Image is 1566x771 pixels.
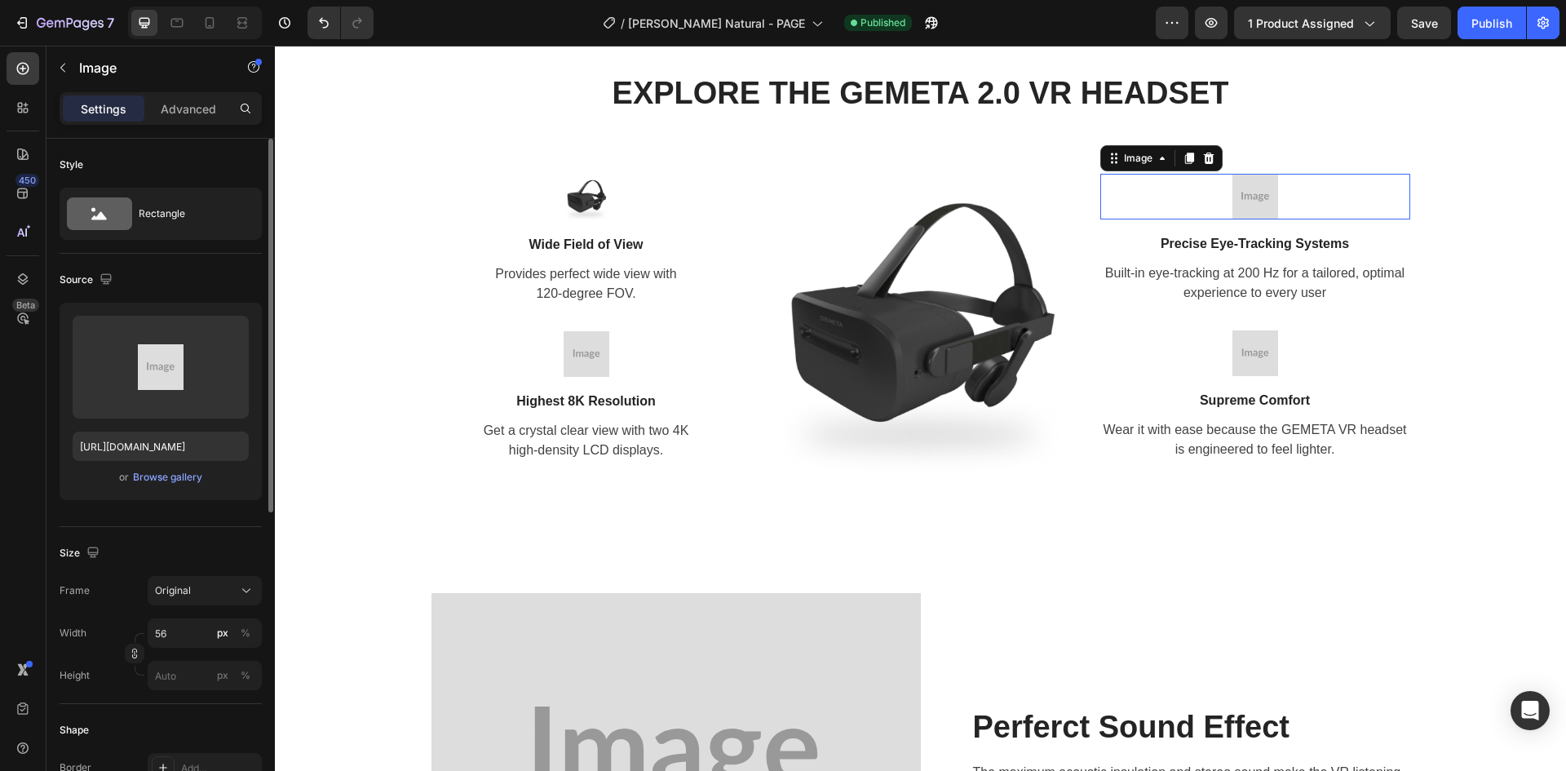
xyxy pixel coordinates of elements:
[217,626,228,640] div: px
[148,661,262,690] input: px%
[275,46,1566,771] iframe: Design area
[958,285,1003,330] img: 112x112
[148,576,262,605] button: Original
[1248,15,1354,32] span: 1 product assigned
[60,723,89,738] div: Shape
[698,663,1134,701] p: Perferct Sound Effect
[81,100,126,117] p: Settings
[1234,7,1391,39] button: 1 product assigned
[161,100,216,117] p: Advanced
[827,188,1134,208] p: Precise Eye-Tracking Systems
[15,174,39,187] div: 450
[60,668,90,683] label: Height
[213,623,232,643] button: %
[241,668,250,683] div: %
[621,15,625,32] span: /
[107,13,114,33] p: 7
[827,374,1134,414] p: Wear it with ease because the GEMETA VR headset is engineered to feel lighter.
[860,16,905,30] span: Published
[1471,15,1512,32] div: Publish
[846,105,881,120] div: Image
[628,15,805,32] span: [PERSON_NAME] Natural - PAGE
[1511,691,1550,730] div: Open Intercom Messenger
[1458,7,1526,39] button: Publish
[73,432,249,461] input: https://example.com/image.jpg
[12,299,39,312] div: Beta
[119,467,129,487] span: or
[236,666,255,685] button: px
[698,717,1134,756] p: The maximum acoustic insulation and stereo sound make the VR listening experience more individual...
[158,375,465,414] p: Get a crystal clear view with two 4K high-density LCD displays.
[1411,16,1438,30] span: Save
[236,623,255,643] button: px
[132,469,203,485] button: Browse gallery
[148,618,262,648] input: px%
[1397,7,1451,39] button: Save
[139,195,238,233] div: Rectangle
[60,269,116,291] div: Source
[289,286,334,331] img: 112x112
[158,219,465,258] p: Provides perfect wide view with 120-degree FOV.
[217,668,228,683] div: px
[7,7,122,39] button: 7
[827,218,1134,257] p: Built-in eye-tracking at 200 Hz for a tailored, optimal experience to every user
[60,626,86,640] label: Width
[138,344,184,390] img: preview-image
[958,128,1003,174] img: 56x56
[307,7,374,39] div: Undo/Redo
[60,583,90,598] label: Frame
[155,583,191,598] span: Original
[60,157,83,172] div: Style
[491,114,801,430] img: gempages_581856573454811892-9279ce0f-a4c8-4fd8-a685-050b95e937fd.png
[213,666,232,685] button: %
[79,58,218,78] p: Image
[289,128,334,175] img: gempages_581856573454811892-9279ce0f-a4c8-4fd8-a685-050b95e937fd.png
[158,346,465,366] p: Highest 8K Resolution
[158,189,465,209] p: Wide Field of View
[241,626,250,640] div: %
[60,543,103,565] div: Size
[133,470,202,485] div: Browse gallery
[827,345,1134,365] p: Supreme Comfort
